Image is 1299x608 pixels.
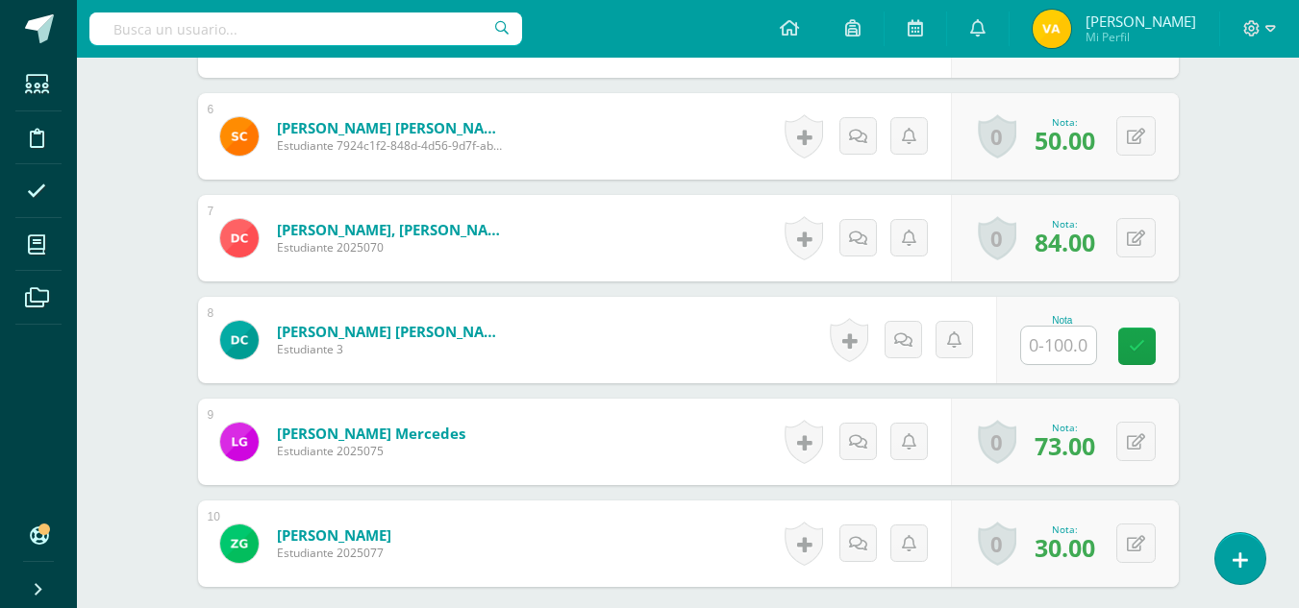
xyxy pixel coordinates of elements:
[1020,315,1105,326] div: Nota
[1035,226,1095,258] span: 84.00
[277,443,465,459] span: Estudiante 2025075
[220,117,259,156] img: 0507d52b9286dc66d0017e4bbbc2cc69.png
[1035,421,1095,434] div: Nota:
[1035,531,1095,564] span: 30.00
[277,239,508,255] span: Estudiante 2025070
[978,114,1016,158] a: 0
[1035,523,1095,536] div: Nota:
[220,321,259,359] img: 4d4b29b5789ebf826938de1e706f73b7.png
[277,424,465,443] a: [PERSON_NAME] Mercedes
[277,341,508,357] span: Estudiante 3
[277,220,508,239] a: [PERSON_NAME], [PERSON_NAME]
[220,423,259,461] img: 965d4f6963786b405b0643f60b1b5ec6.png
[978,420,1016,464] a: 0
[1035,429,1095,462] span: 73.00
[978,216,1016,260] a: 0
[1086,29,1196,45] span: Mi Perfil
[277,118,508,137] a: [PERSON_NAME] [PERSON_NAME]
[277,137,508,154] span: Estudiante 7924c1f2-848d-4d56-9d7f-abe0e31432c6
[277,525,391,545] a: [PERSON_NAME]
[220,219,259,257] img: 6ec0f06865208f9dc5f79c55229a3078.png
[277,545,391,561] span: Estudiante 2025077
[1035,115,1095,129] div: Nota:
[1021,327,1096,364] input: 0-100.0
[978,522,1016,566] a: 0
[1033,10,1071,48] img: 85e5ed63752d8ea9e054c9589d316114.png
[220,524,259,563] img: da173e43d26652fae9fcdbc267c81d39.png
[89,12,522,45] input: Busca un usuario...
[277,322,508,341] a: [PERSON_NAME] [PERSON_NAME]
[1035,124,1095,157] span: 50.00
[1035,217,1095,231] div: Nota:
[1086,12,1196,31] span: [PERSON_NAME]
